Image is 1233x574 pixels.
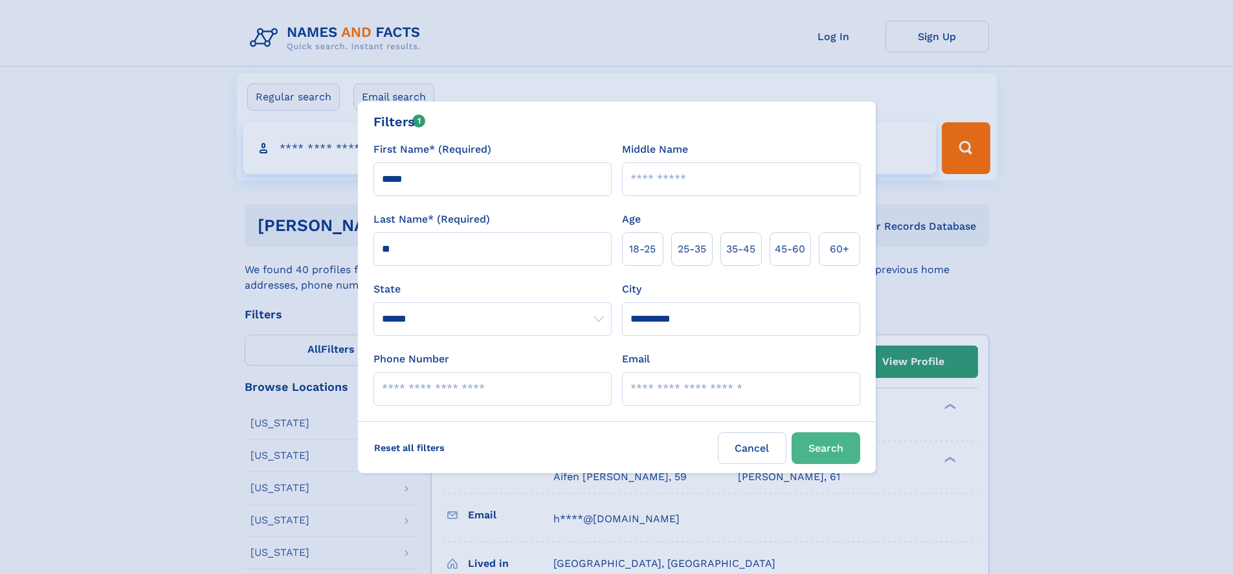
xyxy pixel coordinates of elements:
label: State [373,281,612,297]
label: Reset all filters [366,432,453,463]
label: City [622,281,641,297]
label: Phone Number [373,351,449,367]
label: Last Name* (Required) [373,212,490,227]
label: Email [622,351,650,367]
span: 45‑60 [775,241,805,257]
button: Search [792,432,860,464]
label: Middle Name [622,142,688,157]
label: Cancel [718,432,786,464]
span: 35‑45 [726,241,755,257]
div: Filters [373,112,426,131]
label: First Name* (Required) [373,142,491,157]
span: 25‑35 [678,241,706,257]
span: 18‑25 [629,241,656,257]
span: 60+ [830,241,849,257]
label: Age [622,212,641,227]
